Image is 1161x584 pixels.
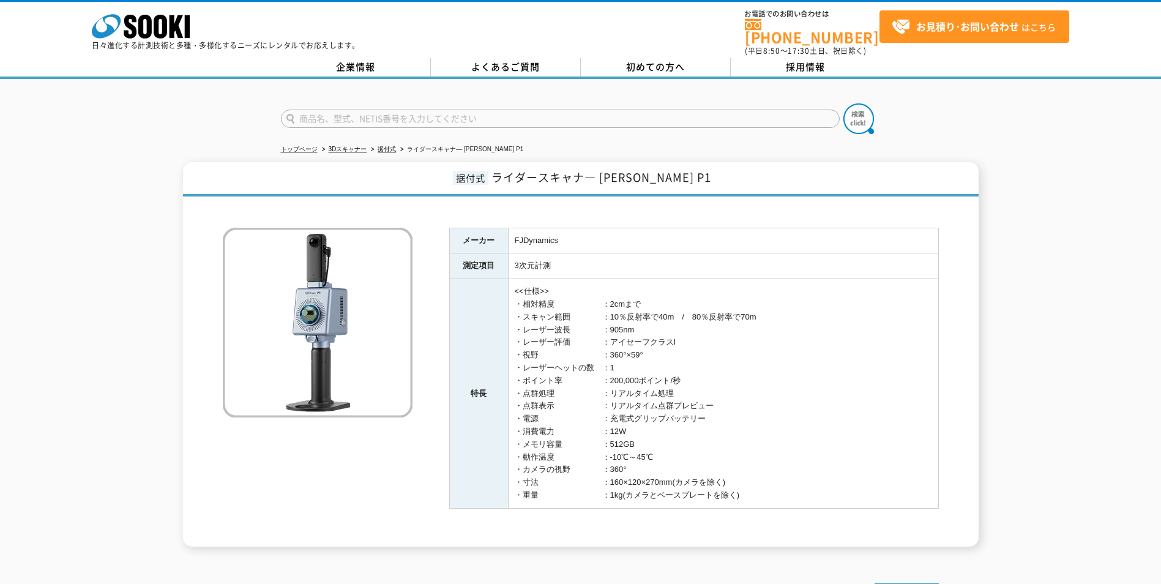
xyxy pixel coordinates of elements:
[508,279,938,509] td: <<仕様>> ・相対精度 ：2cmまで ・スキャン範囲 ：10％反射率で40m / 80％反射率で70m ・レーザー波長 ：905nm ・レーザー評価 ：アイセーフクラスI ・視野 ：360°×...
[763,45,780,56] span: 8:50
[431,58,581,77] a: よくあるご質問
[281,110,840,128] input: 商品名、型式、NETIS番号を入力してください
[879,10,1069,43] a: お見積り･お問い合わせはこちら
[745,45,866,56] span: (平日 ～ 土日、祝日除く)
[449,228,508,253] th: メーカー
[745,19,879,44] a: [PHONE_NUMBER]
[449,253,508,279] th: 測定項目
[329,146,367,152] a: 3Dスキャナー
[453,171,488,185] span: 据付式
[731,58,881,77] a: 採用情報
[788,45,810,56] span: 17:30
[491,169,711,185] span: ライダースキャナ― [PERSON_NAME] P1
[281,58,431,77] a: 企業情報
[281,146,318,152] a: トップページ
[508,253,938,279] td: 3次元計測
[92,42,360,49] p: 日々進化する計測技術と多種・多様化するニーズにレンタルでお応えします。
[745,10,879,18] span: お電話でのお問い合わせは
[508,228,938,253] td: FJDynamics
[378,146,396,152] a: 据付式
[223,228,413,417] img: ライダースキャナ― FJD Trion P1
[916,19,1019,34] strong: お見積り･お問い合わせ
[398,143,523,156] li: ライダースキャナ― [PERSON_NAME] P1
[892,18,1056,36] span: はこちら
[581,58,731,77] a: 初めての方へ
[626,60,685,73] span: 初めての方へ
[449,279,508,509] th: 特長
[843,103,874,134] img: btn_search.png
